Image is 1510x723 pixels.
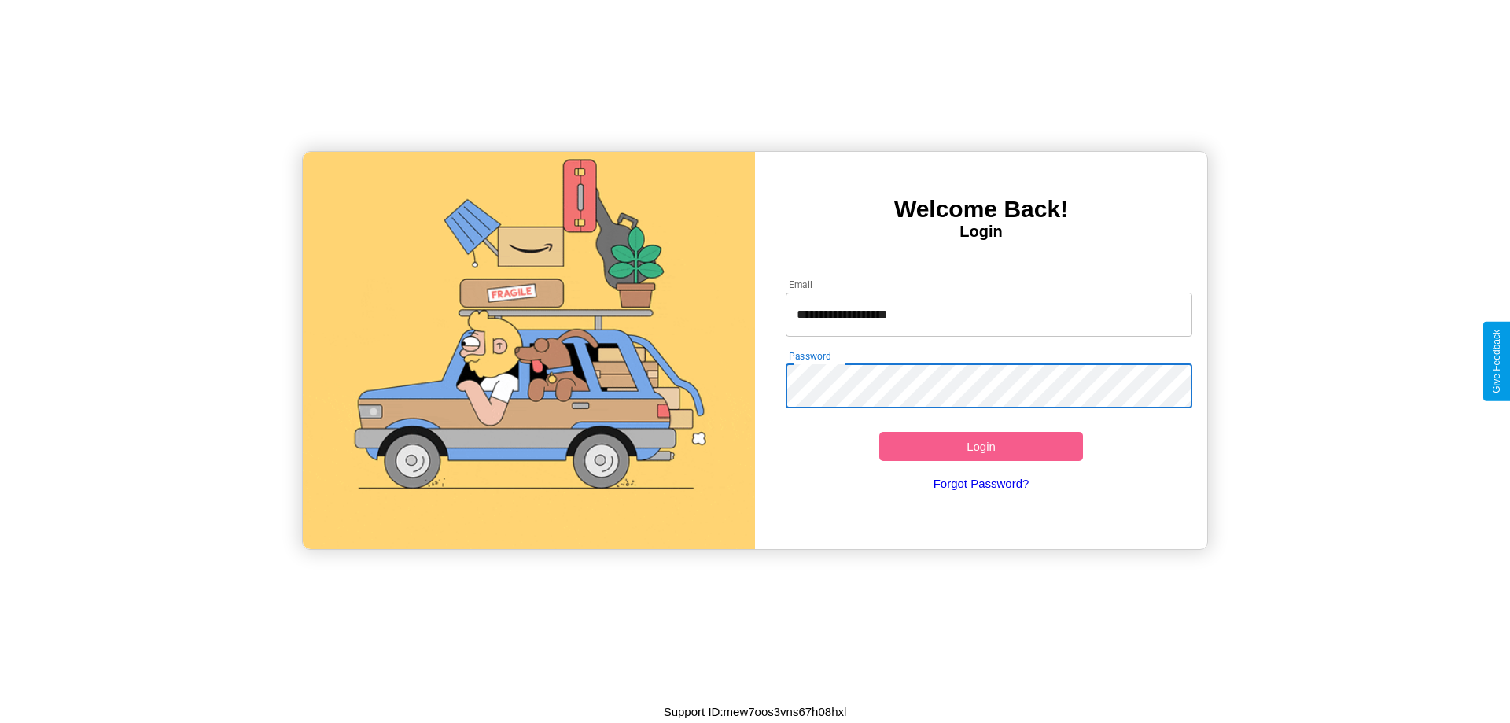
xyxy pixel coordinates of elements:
a: Forgot Password? [778,461,1185,506]
h3: Welcome Back! [755,196,1207,223]
img: gif [303,152,755,549]
h4: Login [755,223,1207,241]
label: Email [789,278,813,291]
button: Login [879,432,1083,461]
label: Password [789,349,830,363]
div: Give Feedback [1491,330,1502,393]
p: Support ID: mew7oos3vns67h08hxl [664,701,847,722]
